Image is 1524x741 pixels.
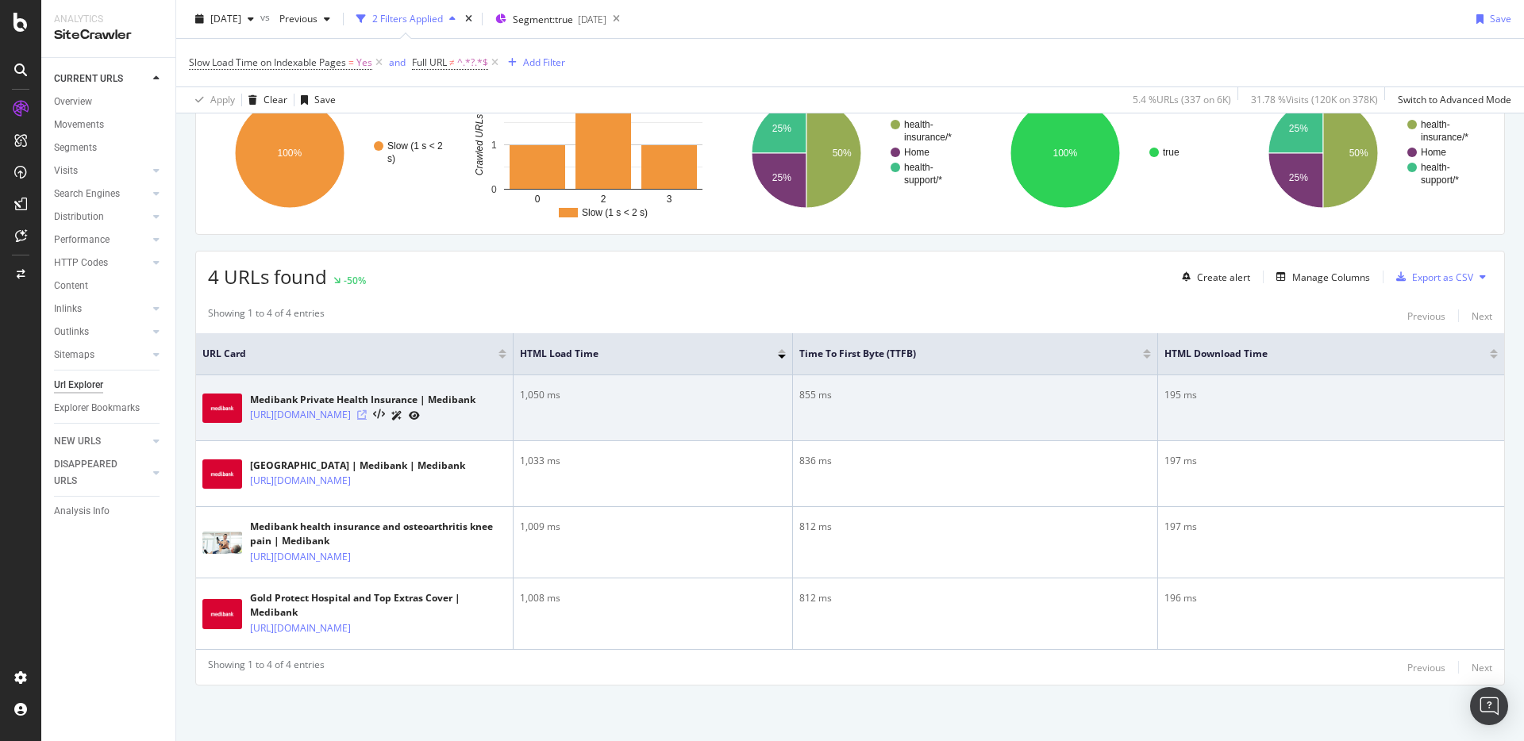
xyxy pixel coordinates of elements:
span: URL Card [202,347,495,361]
a: DISAPPEARED URLS [54,456,148,490]
span: 4 URLs found [208,263,327,290]
div: 812 ms [799,520,1151,534]
span: HTML Download Time [1164,347,1466,361]
text: true [1163,147,1180,158]
a: Visit Online Page [357,410,367,420]
img: main image [202,459,242,490]
span: ≠ [449,56,455,69]
div: [GEOGRAPHIC_DATA] | Medibank | Medibank [250,459,465,473]
a: Sitemaps [54,347,148,363]
div: Showing 1 to 4 of 4 entries [208,658,325,677]
text: 25% [772,172,791,183]
svg: A chart. [725,84,973,222]
a: [URL][DOMAIN_NAME] [250,473,351,489]
div: Medibank Private Health Insurance | Medibank [250,393,475,407]
a: Inlinks [54,301,148,317]
div: HTTP Codes [54,255,108,271]
button: Previous [273,6,337,32]
text: Slow (1 s < 2 [387,140,443,152]
text: Home [1421,147,1446,158]
text: 0 [491,184,497,195]
button: Save [294,87,336,113]
text: support/* [1421,175,1459,186]
text: 1 [491,140,497,151]
a: URL Inspection [409,407,420,424]
text: 25% [772,123,791,134]
div: Segments [54,140,97,156]
a: Movements [54,117,164,133]
button: [DATE] [189,6,260,32]
a: Outlinks [54,324,148,340]
div: Search Engines [54,186,120,202]
div: Save [1490,12,1511,25]
text: 3 [666,194,672,205]
div: Switch to Advanced Mode [1398,93,1511,106]
button: Create alert [1176,264,1250,290]
div: 5.4 % URLs ( 337 on 6K ) [1133,93,1231,106]
a: Search Engines [54,186,148,202]
div: Outlinks [54,324,89,340]
svg: A chart. [467,84,715,222]
div: Showing 1 to 4 of 4 entries [208,306,325,325]
button: Export as CSV [1390,264,1473,290]
svg: A chart. [208,84,456,222]
div: Open Intercom Messenger [1470,687,1508,725]
div: [DATE] [578,13,606,26]
text: 50% [833,148,852,159]
button: Next [1472,658,1492,677]
div: times [462,11,475,27]
button: Save [1470,6,1511,32]
div: Explorer Bookmarks [54,400,140,417]
div: NEW URLS [54,433,101,450]
div: 195 ms [1164,388,1498,402]
div: Previous [1407,309,1445,323]
text: s) [387,153,395,164]
div: 1,033 ms [520,454,786,468]
div: 1,008 ms [520,591,786,605]
div: Save [314,93,336,106]
span: Full URL [412,56,447,69]
a: Visits [54,163,148,179]
div: DISAPPEARED URLS [54,456,134,490]
div: Next [1472,661,1492,674]
a: [URL][DOMAIN_NAME] [250,549,351,565]
text: 25% [1289,123,1308,134]
div: Content [54,278,88,294]
div: Next [1472,309,1492,323]
div: -50% [344,274,366,287]
div: Medibank health insurance and osteoarthritis knee pain | Medibank [250,520,506,548]
text: insurance/* [904,132,952,143]
div: Visits [54,163,78,179]
a: Performance [54,232,148,248]
text: 2 [600,194,606,205]
div: Previous [1407,661,1445,674]
a: [URL][DOMAIN_NAME] [250,620,351,636]
span: 2025 Sep. 21st [210,12,241,25]
button: Previous [1407,306,1445,325]
button: Segment:true[DATE] [489,6,606,32]
text: health- [904,119,933,130]
div: Create alert [1197,271,1250,284]
span: Slow Load Time on Indexable Pages [189,56,346,69]
div: Distribution [54,209,104,225]
div: 197 ms [1164,520,1498,534]
span: Previous [273,12,317,25]
div: Performance [54,232,110,248]
span: = [348,56,354,69]
button: Apply [189,87,235,113]
div: 1,050 ms [520,388,786,402]
text: 25% [1289,172,1308,183]
div: Export as CSV [1412,271,1473,284]
svg: A chart. [1241,84,1490,222]
div: Analysis Info [54,503,110,520]
text: Home [904,147,929,158]
a: Content [54,278,164,294]
span: HTML Load Time [520,347,754,361]
a: [URL][DOMAIN_NAME] [250,407,351,423]
button: Clear [242,87,287,113]
div: 196 ms [1164,591,1498,605]
div: Apply [210,93,235,106]
div: Inlinks [54,301,82,317]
